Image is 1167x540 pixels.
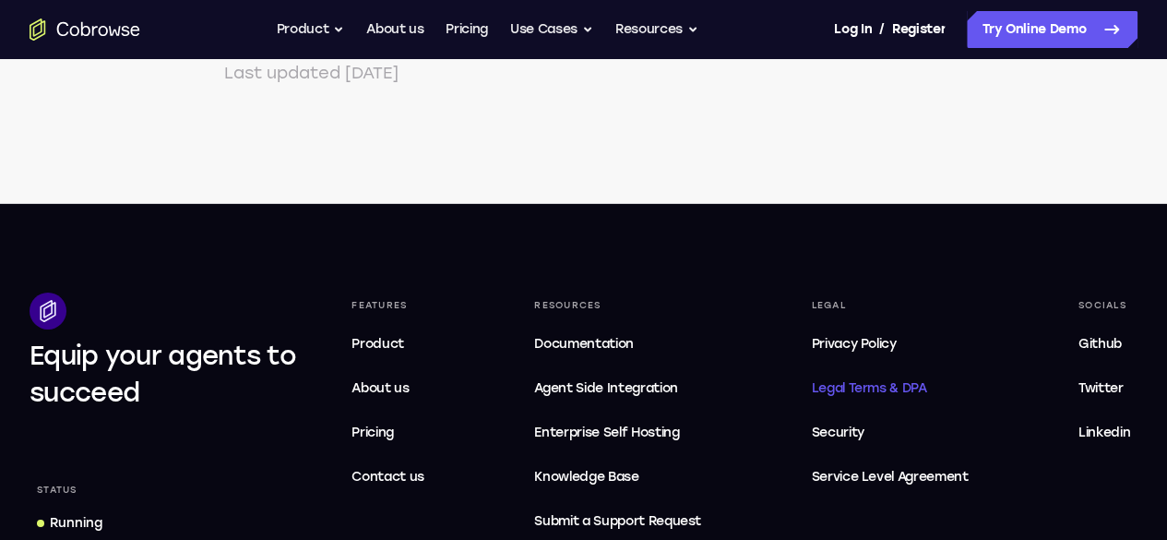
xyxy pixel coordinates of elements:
[527,459,709,496] a: Knowledge Base
[1078,425,1130,440] span: Linkedin
[534,510,701,533] span: Submit a Support Request
[879,18,885,41] span: /
[446,11,488,48] a: Pricing
[892,11,946,48] a: Register
[527,503,709,540] a: Submit a Support Request
[804,326,975,363] a: Privacy Policy
[30,340,296,408] span: Equip your agents to succeed
[527,370,709,407] a: Agent Side Integration
[344,414,432,451] a: Pricing
[811,425,863,440] span: Security
[534,378,701,400] span: Agent Side Integration
[534,469,638,485] span: Knowledge Base
[277,11,345,48] button: Product
[30,18,140,41] a: Go to the home page
[527,414,709,451] a: Enterprise Self Hosting
[30,477,85,503] div: Status
[1071,293,1137,318] div: Socials
[534,336,633,352] span: Documentation
[344,326,432,363] a: Product
[967,11,1137,48] a: Try Online Demo
[351,425,394,440] span: Pricing
[224,60,944,86] aside: Last updated [DATE]
[366,11,423,48] a: About us
[834,11,871,48] a: Log In
[344,370,432,407] a: About us
[615,11,698,48] button: Resources
[351,380,409,396] span: About us
[1078,380,1124,396] span: Twitter
[527,326,709,363] a: Documentation
[1071,414,1137,451] a: Linkedin
[804,293,975,318] div: Legal
[510,11,593,48] button: Use Cases
[811,336,896,352] span: Privacy Policy
[527,293,709,318] div: Resources
[351,336,404,352] span: Product
[1071,370,1137,407] a: Twitter
[811,380,926,396] span: Legal Terms & DPA
[344,293,432,318] div: Features
[1078,336,1122,352] span: Github
[351,469,424,485] span: Contact us
[344,459,432,496] a: Contact us
[50,514,102,533] div: Running
[30,507,110,540] a: Running
[804,459,975,496] a: Service Level Agreement
[804,370,975,407] a: Legal Terms & DPA
[1071,326,1137,363] a: Github
[534,422,701,444] span: Enterprise Self Hosting
[804,414,975,451] a: Security
[811,466,968,488] span: Service Level Agreement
